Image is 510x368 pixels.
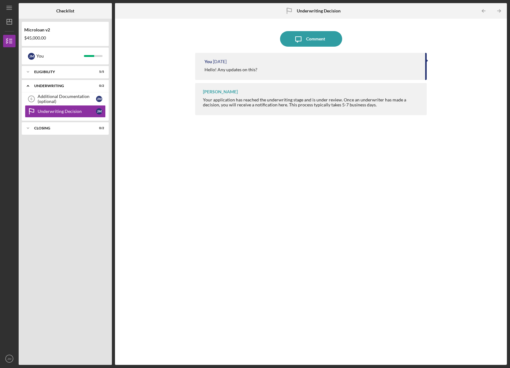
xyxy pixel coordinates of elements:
[96,108,102,114] div: J M
[93,126,104,130] div: 0 / 2
[34,84,89,88] div: Underwriting
[204,67,257,72] div: Hello! Any updates on this?
[93,84,104,88] div: 0 / 2
[204,59,212,64] div: You
[56,8,74,13] b: Checklist
[24,27,106,32] div: Microloan v2
[28,53,35,60] div: J M
[36,51,84,61] div: You
[24,35,106,40] div: $45,000.00
[25,105,106,118] a: Underwriting DecisionJM
[96,96,102,102] div: J M
[25,93,106,105] a: 6Additional Documentation (optional)JM
[93,70,104,74] div: 5 / 5
[30,97,32,101] tspan: 6
[38,109,96,114] div: Underwriting Decision
[203,97,420,107] div: Your application has reached the underwriting stage and is under review. Once an underwriter has ...
[203,89,238,94] div: [PERSON_NAME]
[34,70,89,74] div: Eligibility
[280,31,342,47] button: Comment
[38,94,96,104] div: Additional Documentation (optional)
[297,8,341,13] b: Underwriting Decision
[213,59,227,64] time: 2025-09-17 19:38
[7,357,11,361] text: JM
[34,126,89,130] div: Closing
[3,352,16,365] button: JM
[306,31,325,47] div: Comment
